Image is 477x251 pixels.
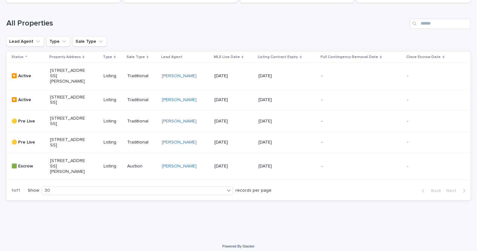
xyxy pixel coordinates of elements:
[126,54,145,61] p: Sale Type
[407,119,443,124] p: -
[407,140,443,145] p: -
[162,140,197,145] a: [PERSON_NAME]
[6,89,471,111] tr: ▶️ Active[STREET_ADDRESS]ListingTraditional[PERSON_NAME] [DATE][DATE]--
[42,187,225,194] div: 30
[127,73,157,79] p: Traditional
[104,97,122,103] p: Listing
[214,54,240,61] p: MLS Live Date
[235,188,271,193] p: records per page
[73,36,107,47] button: Sale Type
[417,186,444,195] button: Back
[11,164,45,169] p: 🟩 Escrow
[11,73,45,79] p: ▶️ Active
[162,119,197,124] a: [PERSON_NAME]
[6,153,471,180] tr: 🟩 Escrow[STREET_ADDRESS][PERSON_NAME]ListingAuction[PERSON_NAME] [DATE][DATE]--
[222,244,255,248] a: Powered By Stacker
[50,158,85,174] p: [STREET_ADDRESS][PERSON_NAME]
[127,140,157,145] p: Traditional
[259,164,294,169] p: [DATE]
[321,73,357,79] p: -
[11,54,24,61] p: Status
[49,54,81,61] p: Property Address
[321,97,357,103] p: -
[444,186,471,195] button: Next
[214,73,250,79] p: [DATE]
[259,97,294,103] p: [DATE]
[104,140,122,145] p: Listing
[6,19,408,28] h1: All Properties
[407,164,443,169] p: -
[407,54,441,61] p: Close Escrow Date
[259,140,294,145] p: [DATE]
[104,73,122,79] p: Listing
[214,97,250,103] p: [DATE]
[427,186,441,195] span: Back
[321,54,378,61] p: Full Contingency Removal Date
[162,73,197,79] a: [PERSON_NAME]
[47,36,70,47] button: Type
[259,73,294,79] p: [DATE]
[321,140,357,145] p: -
[321,164,357,169] p: -
[259,119,294,124] p: [DATE]
[6,36,44,47] button: Lead Agent
[214,164,250,169] p: [DATE]
[321,119,357,124] p: -
[104,164,122,169] p: Listing
[258,54,298,61] p: Listing Contract Expiry
[161,54,182,61] p: Lead Agent
[127,119,157,124] p: Traditional
[6,132,471,153] tr: 🟡 Pre Live[STREET_ADDRESS]ListingTraditional[PERSON_NAME] [DATE][DATE]--
[127,164,157,169] p: Auction
[446,186,460,195] span: Next
[162,164,197,169] a: [PERSON_NAME]
[410,18,471,29] input: Search
[103,54,112,61] p: Type
[50,68,85,84] p: [STREET_ADDRESS][PERSON_NAME]
[11,97,45,103] p: ▶️ Active
[407,73,443,79] p: -
[214,140,250,145] p: [DATE]
[28,188,39,193] p: Show
[6,63,471,89] tr: ▶️ Active[STREET_ADDRESS][PERSON_NAME]ListingTraditional[PERSON_NAME] [DATE][DATE]--
[214,119,250,124] p: [DATE]
[50,137,85,148] p: [STREET_ADDRESS]
[104,119,122,124] p: Listing
[162,97,197,103] a: [PERSON_NAME]
[6,111,471,132] tr: 🟡 Pre Live[STREET_ADDRESS]ListingTraditional[PERSON_NAME] [DATE][DATE]--
[11,119,45,124] p: 🟡 Pre Live
[50,95,85,106] p: [STREET_ADDRESS]
[407,97,443,103] p: -
[6,183,25,198] p: 1 of 1
[11,140,45,145] p: 🟡 Pre Live
[50,116,85,127] p: [STREET_ADDRESS]
[127,97,157,103] p: Traditional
